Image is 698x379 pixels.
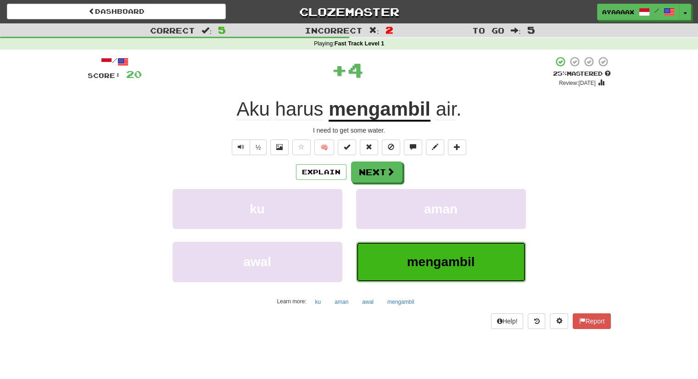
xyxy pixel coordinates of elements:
span: + [331,56,347,84]
button: ku [173,189,342,229]
span: . [430,98,462,120]
button: Next [351,162,402,183]
button: 🧠 [314,139,334,155]
button: Add to collection (alt+a) [448,139,466,155]
span: Incorrect [305,26,363,35]
span: air [436,98,456,120]
button: Favorite sentence (alt+f) [292,139,311,155]
span: 5 [218,24,226,35]
button: awal [357,295,379,309]
span: mengambil [407,255,475,269]
strong: Fast Track Level 1 [335,40,385,47]
button: Discuss sentence (alt+u) [404,139,422,155]
div: Text-to-speech controls [230,139,267,155]
div: / [88,56,142,67]
button: mengambil [382,295,419,309]
small: Learn more: [277,298,306,305]
span: To go [472,26,504,35]
span: : [511,27,521,34]
a: Ayaaaax / [597,4,680,20]
button: Explain [296,164,346,180]
button: mengambil [356,242,526,282]
button: Set this sentence to 100% Mastered (alt+m) [338,139,356,155]
span: Correct [150,26,195,35]
span: Aku [236,98,269,120]
button: Reset to 0% Mastered (alt+r) [360,139,378,155]
u: mengambil [329,98,430,122]
button: aman [356,189,526,229]
span: 2 [385,24,393,35]
button: ku [310,295,326,309]
span: 20 [126,68,142,80]
span: 4 [347,58,363,81]
div: I need to get some water. [88,126,611,135]
span: : [369,27,379,34]
button: ½ [250,139,267,155]
div: Mastered [553,70,611,78]
button: Show image (alt+x) [270,139,289,155]
button: Round history (alt+y) [528,313,545,329]
span: : [201,27,212,34]
button: awal [173,242,342,282]
small: Review: [DATE] [559,80,596,86]
button: Edit sentence (alt+d) [426,139,444,155]
button: Play sentence audio (ctl+space) [232,139,250,155]
span: Score: [88,72,121,79]
button: Ignore sentence (alt+i) [382,139,400,155]
span: aman [424,202,458,216]
span: awal [243,255,271,269]
button: Report [573,313,610,329]
button: aman [329,295,353,309]
a: Dashboard [7,4,226,19]
span: / [654,7,659,14]
span: 25 % [553,70,567,77]
span: Ayaaaax [602,8,634,16]
span: 5 [527,24,535,35]
span: ku [250,202,265,216]
a: Clozemaster [240,4,458,20]
span: harus [275,98,323,120]
button: Help! [491,313,524,329]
